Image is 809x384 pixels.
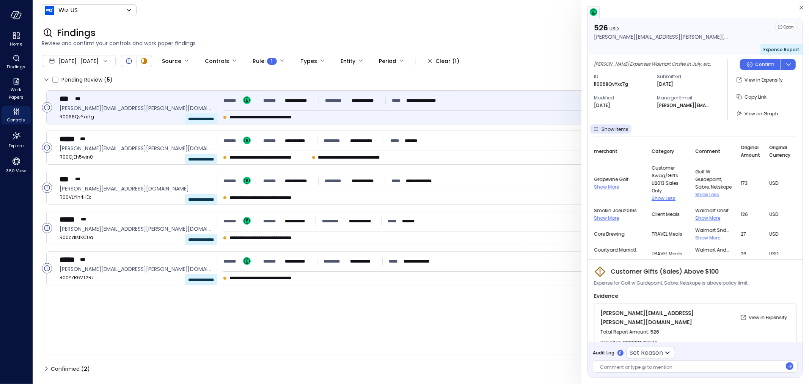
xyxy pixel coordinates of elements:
button: View on Graph [734,107,781,120]
span: Golf w Guidepoint, Sabre, Netskope [695,168,732,191]
span: Submitted [657,73,714,80]
span: USD [769,211,790,218]
span: Category [652,148,674,155]
button: Confirm [740,59,781,70]
span: USD [769,179,790,187]
span: [PERSON_NAME][EMAIL_ADDRESS][PERSON_NAME][DOMAIN_NAME] [600,309,694,326]
span: USD [609,25,619,32]
span: Show More [695,215,720,221]
span: 173 [741,179,760,187]
span: [DATE] [59,57,77,65]
button: Clear (1) [422,55,465,68]
div: Open [776,23,796,31]
span: Confirmed [51,363,90,375]
div: Source [162,55,181,68]
span: 5 [107,76,110,83]
p: [DATE] [594,102,610,109]
div: Controls [205,55,229,68]
p: Wiz US [58,6,78,15]
span: 27 [741,230,760,238]
span: Customer Gifts (Sales) Above $100 [611,267,719,276]
span: Home [10,40,22,48]
span: Explore [9,142,24,150]
div: Open [42,223,52,233]
span: R00cdlstKCUa [60,234,211,241]
span: R00VLYlh4HEx [60,194,211,201]
div: Button group with a nested menu [740,59,796,70]
p: [DATE] [657,80,673,88]
span: Findings [7,63,25,71]
p: View in Expensify [749,314,787,321]
span: USD [769,250,790,258]
span: 1 [271,57,273,65]
span: ID [594,73,651,80]
span: R00GjEh5win0 [60,153,211,161]
span: 526 [650,328,659,336]
div: Open [42,263,52,274]
span: [PERSON_NAME] Expenses Walmart Onsite in July, etc. [594,61,711,67]
span: Work Papers [5,86,28,101]
span: patrick.ginley@wiz.io [60,265,211,273]
span: Total Report Amount : [600,328,650,336]
span: Review and confirm your controls and work paper findings [42,39,800,47]
div: Clear (1) [435,57,459,66]
p: R0068QvYxx7g [594,80,628,88]
span: Original Currency [769,144,790,159]
span: stacey.hersh@wiz.io [60,144,211,153]
span: Expense for Golf w Guidepoint, Sabre, Netskope is above policy limit [594,279,748,287]
span: kristina.ezell@wiz.io [60,225,211,233]
div: Types [300,55,317,68]
span: Show Less [652,195,675,201]
div: Open [42,102,52,113]
span: USD [769,230,790,238]
span: Findings [57,27,96,39]
span: Show More [695,254,720,261]
div: Findings [2,53,31,71]
span: Show More [594,254,619,261]
div: Work Papers [2,76,31,102]
span: Walmart onsite lunch [695,207,732,214]
span: TRAVEL Meals [652,230,686,238]
div: Rule : [253,55,277,68]
button: View in Expensify [734,74,786,87]
span: Show Items [602,126,628,132]
a: View in Expensify [738,313,790,321]
span: lena.lyk@wiz.io [60,184,211,193]
span: Smokin Joeu2019s [594,207,642,214]
span: 2 [84,365,87,373]
div: Open [42,142,52,153]
span: R0068QvYxx7g [60,113,211,121]
span: 26 [741,250,760,258]
span: 126 [741,211,760,218]
span: Walmart and [PERSON_NAME] onsite mtgs [695,246,732,254]
div: Open [124,57,134,66]
div: ( ) [104,76,113,84]
span: Modified [594,94,651,102]
div: ( ) [81,365,90,373]
span: blake.franke@wiz.io [60,104,211,112]
span: Audit Log [593,349,614,357]
p: Confirm [755,61,774,68]
button: Copy Link [734,90,770,103]
span: R00YZR6VT2Rz [60,274,211,282]
span: 360 View [6,167,26,175]
p: Set Reason [630,348,663,357]
span: Expense Report [763,46,800,53]
span: merchant [594,148,617,155]
div: Entity [341,55,355,68]
span: Customer Swag/gifts u2013 sales only [652,164,686,195]
span: Pending Review [61,74,113,86]
div: 360 View [2,155,31,175]
span: Core Brewing [594,230,642,238]
span: Courtyard Marriott [594,246,642,254]
span: Grapevine Golf Course [594,176,642,183]
p: View in Expensify [745,76,783,84]
span: Report ID : [600,339,623,346]
p: 0 [619,350,622,356]
span: Evidence [594,292,618,300]
div: Home [2,30,31,49]
span: Show More [594,215,619,221]
span: Comment [695,148,720,155]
